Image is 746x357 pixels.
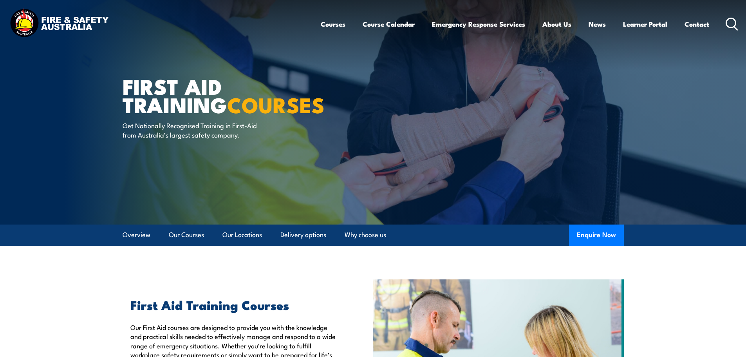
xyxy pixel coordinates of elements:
[589,14,606,34] a: News
[432,14,525,34] a: Emergency Response Services
[123,77,316,113] h1: First Aid Training
[169,225,204,245] a: Our Courses
[321,14,345,34] a: Courses
[280,225,326,245] a: Delivery options
[227,88,325,120] strong: COURSES
[123,121,266,139] p: Get Nationally Recognised Training in First-Aid from Australia’s largest safety company.
[685,14,709,34] a: Contact
[623,14,667,34] a: Learner Portal
[345,225,386,245] a: Why choose us
[222,225,262,245] a: Our Locations
[363,14,415,34] a: Course Calendar
[542,14,571,34] a: About Us
[130,299,337,310] h2: First Aid Training Courses
[569,225,624,246] button: Enquire Now
[123,225,150,245] a: Overview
